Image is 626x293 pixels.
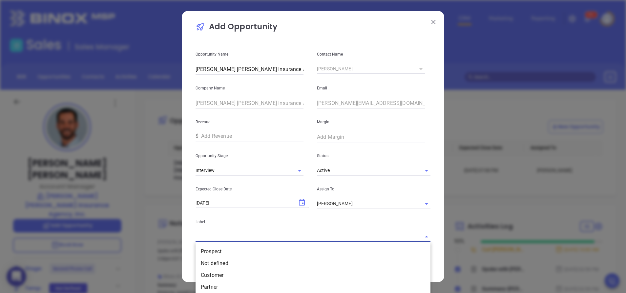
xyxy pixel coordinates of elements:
button: Open [295,166,304,175]
li: Prospect [196,246,430,257]
p: Opportunity Stage [196,152,309,159]
input: Select [317,166,412,175]
button: Open [422,199,431,208]
p: Status [317,152,430,159]
input: Add Revenue [201,131,303,141]
input: Add a opportunity name [196,64,303,75]
button: Choose date, selected date is Oct 13, 2025 [295,196,308,209]
button: Close [422,232,431,241]
p: Label [196,218,430,226]
button: Open [416,64,426,74]
p: Opportunity Name [196,51,309,58]
input: Add Company Name [196,98,303,109]
p: Contact Name [317,51,430,58]
p: Assign To [317,185,430,193]
input: Select [196,166,285,175]
button: Open [422,166,431,175]
li: Customer [196,269,430,281]
li: Not defined [196,257,430,269]
input: MM/DD/YYYY [196,200,293,206]
p: Company Name [196,85,309,92]
input: Add Margin [317,132,425,142]
li: Partner [196,281,430,293]
img: close modal [431,20,436,24]
input: Add Email [317,98,425,109]
p: Margin [317,118,430,126]
p: $ [196,132,198,140]
p: Email [317,85,430,92]
input: Select [317,64,415,74]
p: Add Opportunity [196,21,430,36]
p: Revenue [196,118,309,126]
p: Expected Close Date [196,185,309,193]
